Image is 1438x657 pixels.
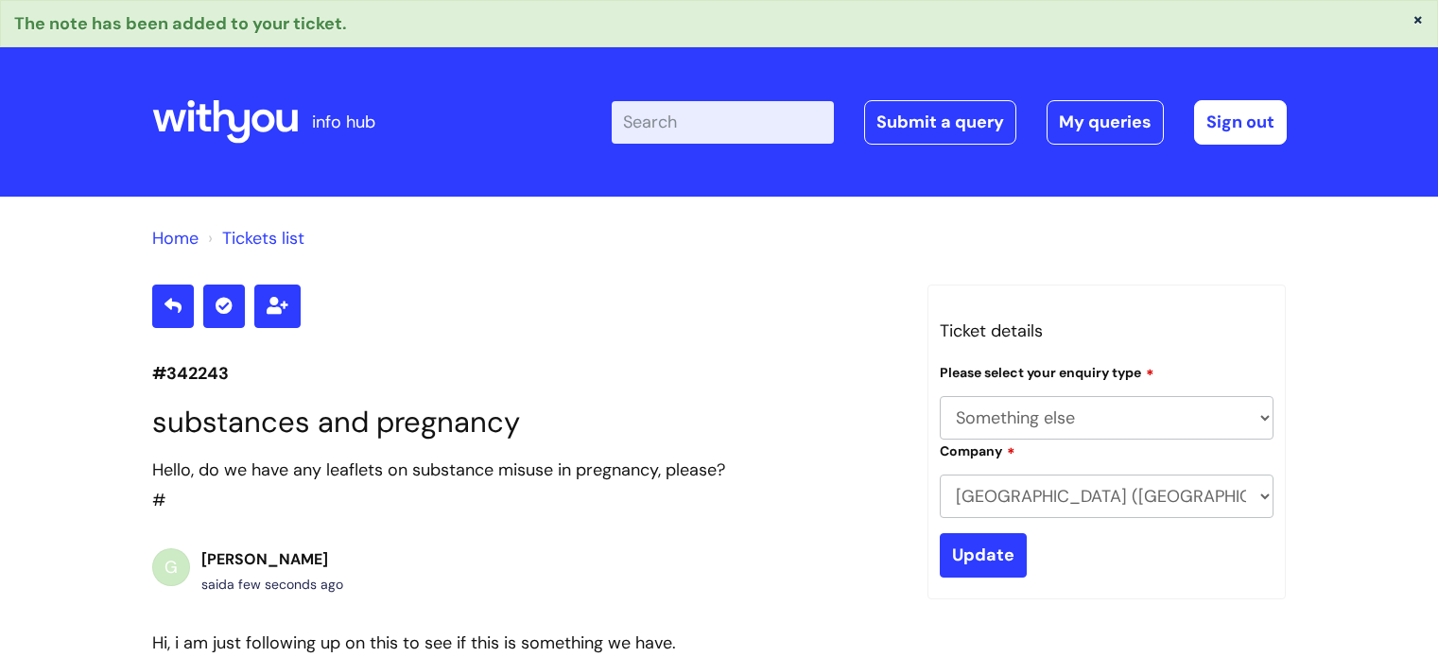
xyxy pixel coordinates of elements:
a: Sign out [1194,100,1287,144]
li: Solution home [152,223,199,253]
a: Home [152,227,199,250]
div: | - [612,100,1287,144]
p: info hub [312,107,375,137]
a: Submit a query [864,100,1016,144]
h3: Ticket details [940,316,1274,346]
button: × [1412,10,1424,27]
a: My queries [1047,100,1164,144]
input: Update [940,533,1027,577]
li: Tickets list [203,223,304,253]
a: Tickets list [222,227,304,250]
label: Please select your enquiry type [940,362,1154,381]
b: [PERSON_NAME] [201,549,328,569]
h1: substances and pregnancy [152,405,899,440]
div: Hello, do we have any leaflets on substance misuse in pregnancy, please? [152,455,899,485]
div: G [152,548,190,586]
input: Search [612,101,834,143]
span: Thu, 4 Sep, 2025 at 8:39 PM [227,576,343,593]
div: # [152,455,899,516]
p: #342243 [152,358,899,389]
div: said [201,573,343,596]
label: Company [940,441,1015,459]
